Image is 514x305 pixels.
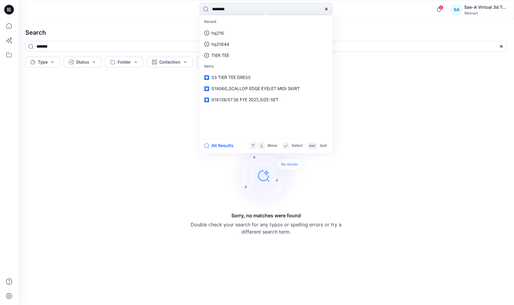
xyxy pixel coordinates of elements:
[439,5,443,10] span: 2
[292,143,303,149] p: Select
[229,140,313,212] img: Sorry, no matches were found
[211,30,224,36] p: hq216
[201,27,331,39] a: hq216
[204,142,237,149] button: All Results
[211,75,251,80] span: SS TIER TEE DRESS
[451,4,462,15] div: SA
[201,39,331,50] a: hq21644
[64,57,102,68] button: Status
[464,4,506,11] div: Sae-A Virtual 3d Team
[196,57,238,68] button: More filters
[147,57,193,68] button: Collection
[201,16,331,27] p: Recent
[21,24,512,41] h4: Search
[191,221,341,235] p: Double check your search for any typos or spelling errors or try a different search term.
[211,86,300,91] span: 018060_SCALLOP EDGE EYELET MIDI SKIRT
[201,72,331,83] a: SS TIER TEE DRESS
[268,143,277,149] p: Move
[309,143,316,149] p: esc
[105,57,143,68] button: Folder
[211,41,229,47] p: hq21644
[464,11,506,15] div: Walmart
[211,52,229,58] p: TIER TEE
[201,61,331,72] p: Items
[25,57,60,68] button: Type
[211,97,278,102] span: 016128/S1'26 FYE 2027_SIZE-SET
[231,212,301,219] h5: Sorry, no matches were found
[201,94,331,105] a: 016128/S1'26 FYE 2027_SIZE-SET
[320,143,327,149] p: Quit
[201,50,331,61] a: TIER TEE
[201,83,331,94] a: 018060_SCALLOP EDGE EYELET MIDI SKIRT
